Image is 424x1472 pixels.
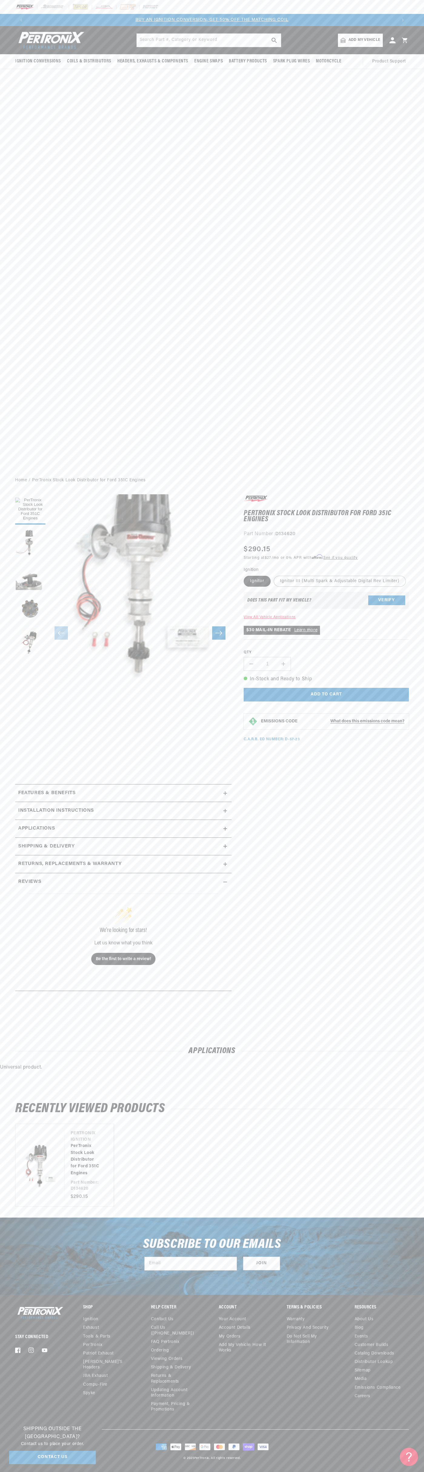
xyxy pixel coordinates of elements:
[15,838,232,855] summary: Shipping & Delivery
[15,1334,63,1340] p: Stay Connected
[151,1400,205,1414] a: Payment, Pricing & Promotions
[27,17,397,23] div: 1 of 3
[244,530,409,538] div: Part Number:
[248,717,258,726] img: Emissions code
[15,58,61,65] span: Ignition Conversions
[323,556,358,560] a: See if you qualify - Learn more about Affirm Financing (opens in modal)
[355,1366,371,1375] a: Sitemap
[29,927,218,933] div: We’re looking for stars!
[372,54,409,69] summary: Product Support
[15,784,232,802] summary: Features & Benefits
[64,54,114,68] summary: Coils & Distributors
[261,719,404,724] button: EMISSIONS CODEWhat does this emissions code mean?
[355,1384,401,1392] a: Emissions compliance
[15,30,85,51] img: Pertronix
[18,843,75,850] h2: Shipping & Delivery
[15,628,45,658] button: Load image 5 in gallery view
[244,675,409,683] p: In-Stock and Ready to Ship
[71,1143,102,1177] a: PerTronix Stock Look Distributor for Ford 351C Engines
[83,1324,99,1332] a: Exhaust
[219,1324,251,1332] a: Account details
[83,1332,111,1341] a: Tools & Parts
[274,576,406,587] label: Ignitor III (Multi Spark & Adjustable Digital Rev Limiter)
[294,628,318,632] a: Learn more
[151,1355,182,1363] a: Viewing Orders
[265,556,272,560] span: $27
[29,941,218,946] div: Let us know what you think
[137,34,281,47] input: Search Part #, Category or Keyword
[67,58,111,65] span: Coils & Distributors
[355,1392,370,1401] a: Careers
[18,807,94,815] h2: Installation instructions
[55,626,68,640] button: Slide left
[355,1317,374,1324] a: About Us
[15,1124,409,1207] ul: Slider
[244,544,270,555] span: $290.15
[83,1317,98,1324] a: Ignition
[397,14,409,26] button: Translation missing: en.sections.announcements.next_announcement
[244,567,259,573] legend: Ignition
[83,1349,114,1358] a: Patriot Exhaust
[9,1441,96,1447] p: Contact us to place your order.
[211,1457,241,1460] small: All rights reserved.
[275,532,295,536] strong: D134620
[226,54,270,68] summary: Battery Products
[355,1375,367,1383] a: Media
[9,1451,96,1464] a: Contact Us
[32,477,145,484] a: PerTronix Stock Look Distributor for Ford 351C Engines
[372,58,406,65] span: Product Support
[117,58,188,65] span: Headers, Exhausts & Components
[15,594,45,625] button: Load image 4 in gallery view
[83,1389,95,1397] a: Spyke
[27,17,397,23] div: Announcement
[151,1338,179,1346] a: FAQ Pertronix
[194,1457,209,1460] a: PerTronix
[355,1332,368,1341] a: Events
[18,860,122,868] h2: Returns, Replacements & Warranty
[219,1341,273,1355] a: Add My Vehicle: How It Works
[15,855,232,873] summary: Returns, Replacements & Warranty
[83,1341,102,1349] a: PerTronix
[143,1239,281,1250] h3: Subscribe to our emails
[244,555,358,561] p: Starting at /mo or 0% APR with .
[18,878,41,886] h2: Reviews
[287,1324,329,1332] a: Privacy and Security
[355,1358,393,1366] a: Distributor Lookup
[229,58,267,65] span: Battery Products
[244,688,409,701] button: Add to cart
[15,1305,64,1320] img: Pertronix
[83,1381,107,1389] a: Compu-Fire
[145,1257,237,1270] input: Email
[261,719,298,724] strong: EMISSIONS CODE
[183,1457,210,1460] small: © 2025 .
[15,1048,409,1055] h2: Applications
[18,890,229,986] div: customer reviews
[312,555,322,559] span: Affirm
[244,510,409,523] h1: PerTronix Stock Look Distributor for Ford 351C Engines
[219,1332,240,1341] a: My orders
[151,1363,191,1372] a: Shipping & Delivery
[244,615,295,619] a: View All Vehicle Applications
[15,1103,409,1115] h2: RECENTLY VIEWED PRODUCTS
[151,1372,201,1386] a: Returns & Replacements
[191,54,226,68] summary: Engine Swaps
[15,14,27,26] button: Translation missing: en.sections.announcements.previous_announcement
[15,494,45,525] button: Load image 1 in gallery view
[83,1358,133,1372] a: [PERSON_NAME]'s Headers
[287,1317,305,1324] a: Warranty
[243,1257,280,1270] button: Subscribe
[273,58,310,65] span: Spark Plug Wires
[244,737,300,742] p: C.A.R.B. EO Number: D-57-23
[355,1349,394,1358] a: Catalog Downloads
[313,54,344,68] summary: Motorcycle
[244,576,271,587] label: Ignitor
[15,477,27,484] a: Home
[349,37,380,43] span: Add my vehicle
[338,34,383,47] a: Add my vehicle
[15,477,409,484] nav: breadcrumbs
[135,18,289,22] a: BUY AN IGNITION CONVERSION, GET 50% OFF THE MATCHING COIL
[244,650,409,655] label: QTY
[247,598,311,603] div: Does This part fit My vehicle?
[114,54,191,68] summary: Headers, Exhausts & Components
[355,1341,389,1349] a: Customer Builds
